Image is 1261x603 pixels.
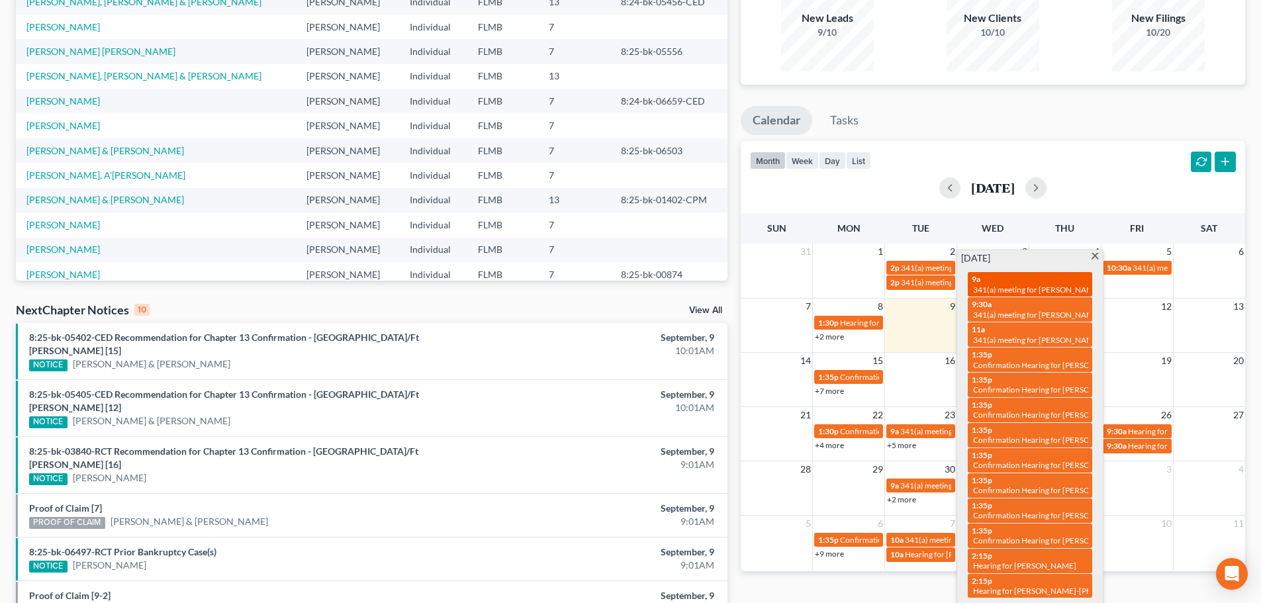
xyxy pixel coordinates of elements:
[494,559,714,572] div: 9:01AM
[905,549,1008,559] span: Hearing for [PERSON_NAME]
[890,481,899,490] span: 9a
[296,39,399,64] td: [PERSON_NAME]
[296,138,399,163] td: [PERSON_NAME]
[29,590,111,601] a: Proof of Claim [9-2]
[947,26,1039,39] div: 10/10
[799,244,812,259] span: 31
[134,304,150,316] div: 10
[786,152,819,169] button: week
[1237,461,1245,477] span: 4
[538,89,610,113] td: 7
[399,188,467,212] td: Individual
[840,318,943,328] span: Hearing for [PERSON_NAME]
[871,353,884,369] span: 15
[846,152,871,169] button: list
[29,502,102,514] a: Proof of Claim [7]
[26,219,100,230] a: [PERSON_NAME]
[900,426,1028,436] span: 341(a) meeting for [PERSON_NAME]
[1160,353,1173,369] span: 19
[538,238,610,262] td: 7
[399,262,467,287] td: Individual
[29,445,418,470] a: 8:25-bk-03840-RCT Recommendation for Chapter 13 Confirmation - [GEOGRAPHIC_DATA]/Ft [PERSON_NAME]...
[949,299,957,314] span: 9
[29,389,419,413] a: 8:25-bk-05405-CED Recommendation for Chapter 13 Confirmation - [GEOGRAPHIC_DATA]/Ft [PERSON_NAME]...
[1232,299,1245,314] span: 13
[26,269,100,280] a: [PERSON_NAME]
[399,238,467,262] td: Individual
[972,475,992,485] span: 1:35p
[840,372,1062,382] span: Confirmation Hearing for [PERSON_NAME] & [PERSON_NAME]
[399,15,467,39] td: Individual
[890,549,904,559] span: 10a
[799,353,812,369] span: 14
[1112,11,1205,26] div: New Filings
[296,238,399,262] td: [PERSON_NAME]
[973,561,1076,571] span: Hearing for [PERSON_NAME]
[973,510,1125,520] span: Confirmation Hearing for [PERSON_NAME]
[1107,441,1127,451] span: 9:30a
[943,353,957,369] span: 16
[26,145,184,156] a: [PERSON_NAME] & [PERSON_NAME]
[296,64,399,89] td: [PERSON_NAME]
[26,120,100,131] a: [PERSON_NAME]
[972,576,992,586] span: 2:15p
[538,188,610,212] td: 13
[1160,516,1173,532] span: 10
[26,46,175,57] a: [PERSON_NAME] [PERSON_NAME]
[1165,244,1173,259] span: 5
[399,113,467,138] td: Individual
[467,64,538,89] td: FLMB
[26,70,261,81] a: [PERSON_NAME], [PERSON_NAME] & [PERSON_NAME]
[972,299,992,309] span: 9:30a
[815,332,844,342] a: +2 more
[905,535,1033,545] span: 341(a) meeting for [PERSON_NAME]
[73,471,146,485] a: [PERSON_NAME]
[973,335,1171,345] span: 341(a) meeting for [PERSON_NAME] & [PERSON_NAME]
[890,263,900,273] span: 2p
[972,450,992,460] span: 1:35p
[538,138,610,163] td: 7
[840,535,992,545] span: Confirmation Hearing for [PERSON_NAME]
[1232,516,1245,532] span: 11
[610,39,727,64] td: 8:25-bk-05556
[1130,222,1144,234] span: Fri
[949,244,957,259] span: 2
[1160,299,1173,314] span: 12
[837,222,861,234] span: Mon
[982,222,1004,234] span: Wed
[912,222,929,234] span: Tue
[1160,407,1173,423] span: 26
[972,274,980,284] span: 9a
[1201,222,1217,234] span: Sat
[296,188,399,212] td: [PERSON_NAME]
[973,360,1195,370] span: Confirmation Hearing for [PERSON_NAME] & [PERSON_NAME]
[815,386,844,396] a: +7 more
[29,517,105,529] div: PROOF OF CLAIM
[1232,353,1245,369] span: 20
[538,64,610,89] td: 13
[1216,558,1248,590] div: Open Intercom Messenger
[1133,263,1260,273] span: 341(a) meeting for [PERSON_NAME]
[494,445,714,458] div: September, 9
[887,494,916,504] a: +2 more
[610,188,727,212] td: 8:25-bk-01402-CPM
[1107,426,1127,436] span: 9:30a
[399,163,467,187] td: Individual
[16,302,150,318] div: NextChapter Notices
[973,285,1171,295] span: 341(a) meeting for [PERSON_NAME] & [PERSON_NAME]
[799,461,812,477] span: 28
[781,26,874,39] div: 9/10
[901,263,1099,273] span: 341(a) meeting for [PERSON_NAME] & [PERSON_NAME]
[887,440,916,450] a: +5 more
[973,460,1125,470] span: Confirmation Hearing for [PERSON_NAME]
[1112,26,1205,39] div: 10/20
[818,372,839,382] span: 1:35p
[819,152,846,169] button: day
[26,194,184,205] a: [PERSON_NAME] & [PERSON_NAME]
[973,586,1141,596] span: Hearing for [PERSON_NAME]-[PERSON_NAME]
[901,277,1099,287] span: 341(a) meeting for [PERSON_NAME] & [PERSON_NAME]
[943,407,957,423] span: 23
[972,349,992,359] span: 1:35p
[494,545,714,559] div: September, 9
[399,89,467,113] td: Individual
